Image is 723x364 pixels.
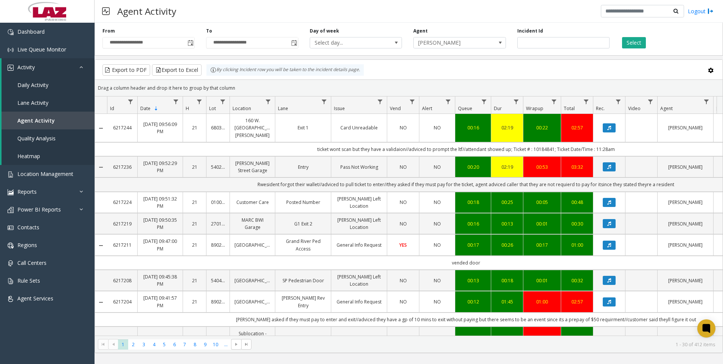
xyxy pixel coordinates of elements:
a: 00:12 [460,298,486,305]
a: NO [424,199,450,206]
span: Page 6 [169,339,180,350]
span: NO [400,277,407,284]
div: 00:20 [460,163,486,171]
a: [PERSON_NAME] Left Location [336,273,382,288]
a: 6217219 [112,220,133,227]
span: Page 5 [159,339,169,350]
span: Page 1 [118,339,128,350]
a: [DATE] 09:52:29 PM [142,160,178,174]
a: NO [392,124,414,131]
img: 'icon' [8,296,14,302]
img: 'icon' [8,225,14,231]
span: Alert [422,105,432,112]
a: Daily Activity [2,76,95,94]
span: Lane [278,105,288,112]
span: Select day... [310,37,383,48]
a: 01:45 [496,298,518,305]
span: Location [233,105,251,112]
a: 21 [188,277,202,284]
div: 01:00 [566,241,588,249]
a: [DATE] 09:47:00 PM [142,238,178,252]
span: Lot [209,105,216,112]
span: Dur [494,105,502,112]
a: NO [392,298,414,305]
a: 890209 [211,298,225,305]
a: 21 [188,241,202,249]
a: 6217211 [112,241,133,249]
span: Rec. [596,105,605,112]
a: [DATE] 09:45:38 PM [142,273,178,288]
span: Vend [390,105,401,112]
a: [PERSON_NAME] [662,124,709,131]
a: Pass Not Working [336,163,382,171]
span: Toggle popup [186,37,194,48]
a: [GEOGRAPHIC_DATA] [234,241,270,249]
a: 00:13 [460,277,486,284]
a: 03:32 [566,163,588,171]
img: 'icon' [8,65,14,71]
img: 'icon' [8,278,14,284]
a: Card Unreadable [336,124,382,131]
a: 010016 [211,199,225,206]
a: [PERSON_NAME] Rev Entry [280,294,326,309]
a: Collapse Details [95,125,107,131]
h3: Agent Activity [113,2,180,20]
span: Page 4 [149,339,159,350]
span: Page 2 [128,339,138,350]
a: [PERSON_NAME] Street Garage [234,160,270,174]
img: 'icon' [8,260,14,266]
span: Video [628,105,641,112]
a: Lane Activity [2,94,95,112]
span: Go to the next page [233,341,239,347]
img: infoIcon.svg [210,67,216,73]
span: Go to the last page [244,341,250,347]
a: 00:13 [496,220,518,227]
span: Sortable [153,106,159,112]
a: NO [424,220,450,227]
span: Live Queue Monitor [17,46,66,53]
a: 00:22 [528,124,556,131]
a: [DATE] 09:50:35 PM [142,216,178,231]
a: 00:32 [566,277,588,284]
div: Drag a column header and drop it here to group by that column [95,81,723,95]
a: 540286 [211,163,225,171]
div: 02:19 [496,163,518,171]
a: 00:48 [566,199,588,206]
a: 680344 [211,124,225,131]
span: Total [564,105,575,112]
span: Location Management [17,170,73,177]
a: [GEOGRAPHIC_DATA] [234,277,270,284]
a: Entry [280,163,326,171]
a: NO [392,199,414,206]
span: Regions [17,241,37,249]
a: [PERSON_NAME] [662,199,709,206]
a: [PERSON_NAME] [662,298,709,305]
a: 00:16 [460,220,486,227]
a: [GEOGRAPHIC_DATA] [234,298,270,305]
a: 00:01 [528,277,556,284]
span: Heatmap [17,152,40,160]
img: 'icon' [8,189,14,195]
span: Page 9 [200,339,210,350]
a: Video Filter Menu [645,96,656,107]
label: Incident Id [517,28,543,34]
span: Call Centers [17,259,47,266]
span: Page 10 [211,339,221,350]
a: Wrapup Filter Menu [549,96,559,107]
a: NO [424,124,450,131]
a: 6217204 [112,298,133,305]
span: Id [110,105,114,112]
img: 'icon' [8,207,14,213]
a: [PERSON_NAME] [662,220,709,227]
a: 890209 [211,241,225,249]
span: NO [400,124,407,131]
a: 6217208 [112,277,133,284]
a: 6217224 [112,199,133,206]
span: Power BI Reports [17,206,61,213]
div: 00:17 [460,241,486,249]
div: 02:19 [496,124,518,131]
a: Location Filter Menu [263,96,273,107]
